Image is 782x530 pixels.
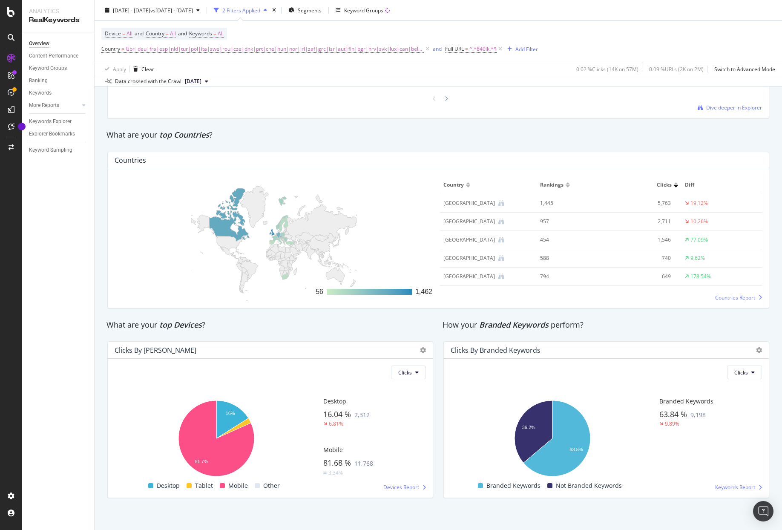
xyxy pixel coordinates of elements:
[433,45,442,53] button: and
[469,43,497,55] span: ^.*840ik.*$
[323,409,351,419] span: 16.04 %
[150,6,193,14] span: vs [DATE] - [DATE]
[569,446,583,452] text: 63.8%
[29,64,67,73] div: Keyword Groups
[383,484,419,491] span: Devices Report
[101,62,126,76] button: Apply
[226,410,235,415] text: 16%
[398,369,412,376] span: Clicks
[690,273,711,280] div: 178.54%
[285,3,325,17] button: Segments
[522,425,535,430] text: 36.2%
[354,411,370,419] span: 2,312
[443,199,495,207] div: United Kingdom
[316,287,323,297] div: 56
[157,481,180,491] span: Desktop
[443,273,495,280] div: Germany
[690,411,706,419] span: 9,198
[135,30,144,37] span: and
[443,181,464,189] span: Country
[323,458,351,468] span: 81.68 %
[29,130,75,138] div: Explorer Bookmarks
[690,199,708,207] div: 19.12%
[298,6,322,14] span: Segments
[18,123,26,130] div: Tooltip anchor
[29,52,78,60] div: Content Performance
[665,420,679,427] div: 9.89%
[106,320,434,331] div: What are your ?
[323,472,327,474] img: Equal
[711,62,775,76] button: Switch to Advanced Mode
[101,45,120,52] span: Country
[130,62,154,76] button: Clear
[486,481,540,491] span: Branded Keywords
[29,117,72,126] div: Keywords Explorer
[540,273,592,280] div: 794
[391,366,426,379] button: Clicks
[29,52,88,60] a: Content Performance
[451,396,654,481] svg: A chart.
[159,320,202,330] span: top Devices
[115,156,146,164] div: Countries
[178,30,187,37] span: and
[465,45,468,52] span: =
[328,469,343,476] div: 3.34%
[714,65,775,72] div: Switch to Advanced Mode
[166,30,169,37] span: =
[323,397,346,405] span: Desktop
[540,218,592,225] div: 957
[195,458,208,464] text: 81.7%
[29,64,88,73] a: Keyword Groups
[29,39,88,48] a: Overview
[270,6,278,14] div: times
[29,101,59,110] div: More Reports
[210,3,270,17] button: 2 Filters Applied
[383,484,426,491] a: Devices Report
[115,346,196,354] div: Clicks by [PERSON_NAME]
[734,369,748,376] span: Clicks
[29,101,80,110] a: More Reports
[753,501,773,521] div: Open Intercom Messenger
[106,130,770,141] div: What are your ?
[604,236,671,244] div: 1,546
[354,459,373,467] span: 11,768
[29,117,88,126] a: Keywords Explorer
[170,28,176,40] span: All
[189,30,212,37] span: Keywords
[218,28,224,40] span: All
[451,346,540,354] div: Clicks By Branded Keywords
[122,30,125,37] span: =
[115,396,318,481] div: A chart.
[706,104,762,111] span: Dive deeper in Explorer
[113,65,126,72] div: Apply
[415,287,432,297] div: 1,462
[29,146,88,155] a: Keyword Sampling
[29,76,88,85] a: Ranking
[141,65,154,72] div: Clear
[659,397,713,405] span: Branded Keywords
[515,45,538,52] div: Add Filter
[29,89,88,98] a: Keywords
[185,78,201,85] span: 2025 Sep. 4th
[443,254,495,262] div: Netherlands
[113,6,150,14] span: [DATE] - [DATE]
[715,484,755,491] span: Keywords Report
[228,481,248,491] span: Mobile
[715,484,762,491] a: Keywords Report
[649,65,704,72] div: 0.09 % URLs ( 2K on 2M )
[146,30,164,37] span: Country
[540,199,592,207] div: 1,445
[433,45,442,52] div: and
[126,28,132,40] span: All
[540,236,592,244] div: 454
[29,7,87,15] div: Analytics
[690,218,708,225] div: 10.26%
[29,146,72,155] div: Keyword Sampling
[540,254,592,262] div: 588
[29,130,88,138] a: Explorer Bookmarks
[29,76,48,85] div: Ranking
[29,39,49,48] div: Overview
[443,320,770,331] div: How your perform?
[659,409,687,419] span: 63.84 %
